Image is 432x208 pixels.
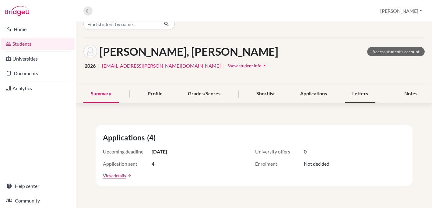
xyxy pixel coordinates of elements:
div: Notes [397,85,425,103]
span: | [98,62,100,69]
span: Upcoming deadline [103,148,152,155]
button: [PERSON_NAME] [378,5,425,17]
div: Applications [293,85,334,103]
span: [DATE] [152,148,167,155]
h1: [PERSON_NAME], [PERSON_NAME] [100,45,278,58]
span: Application sent [103,160,152,167]
a: Access student's account [367,47,425,56]
span: 0 [304,148,307,155]
div: Shortlist [249,85,282,103]
span: (4) [147,132,158,143]
div: Grades/Scores [181,85,228,103]
span: Show student info [227,63,262,68]
div: Letters [345,85,375,103]
a: Community [1,195,75,207]
span: University offers [255,148,304,155]
a: Help center [1,180,75,192]
a: View details [103,172,126,179]
a: arrow_forward [126,174,132,178]
span: | [223,62,225,69]
input: Find student by name... [83,18,159,30]
a: [EMAIL_ADDRESS][PERSON_NAME][DOMAIN_NAME] [102,62,221,69]
span: Applications [103,132,147,143]
a: Documents [1,67,75,79]
button: Show student infoarrow_drop_down [227,61,268,70]
span: Not decided [304,160,329,167]
span: 2026 [85,62,96,69]
div: Profile [140,85,170,103]
i: arrow_drop_down [262,62,268,69]
a: Analytics [1,82,75,94]
a: Universities [1,53,75,65]
img: Bridge-U [5,6,29,16]
span: 4 [152,160,154,167]
img: Yefri Damián Gutiérrez Arce's avatar [83,45,97,58]
span: Enrolment [255,160,304,167]
a: Home [1,23,75,35]
a: Students [1,38,75,50]
div: Summary [83,85,119,103]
